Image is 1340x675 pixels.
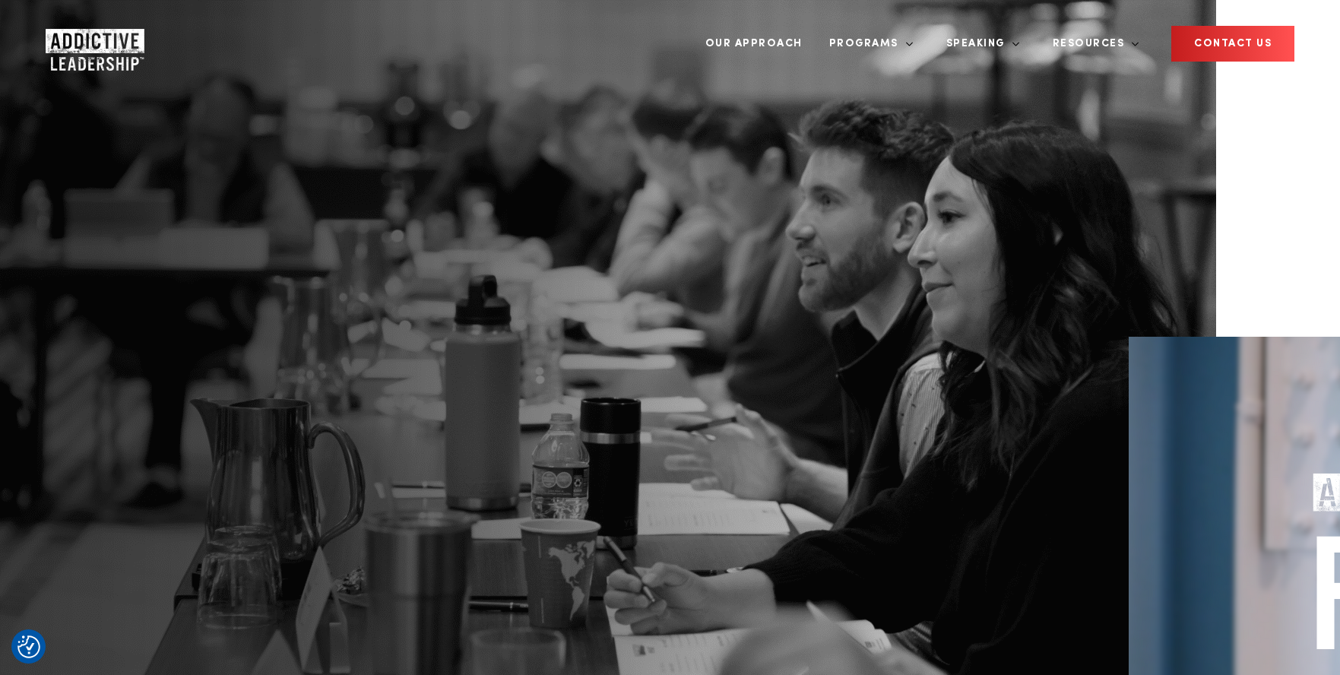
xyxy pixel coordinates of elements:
[935,15,1020,72] a: Speaking
[17,635,40,658] img: Revisit consent button
[17,635,40,658] button: Consent Preferences
[46,29,137,59] a: Home
[1041,15,1140,72] a: Resources
[694,15,814,72] a: Our Approach
[1171,26,1294,62] a: CONTACT US
[818,15,914,72] a: Programs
